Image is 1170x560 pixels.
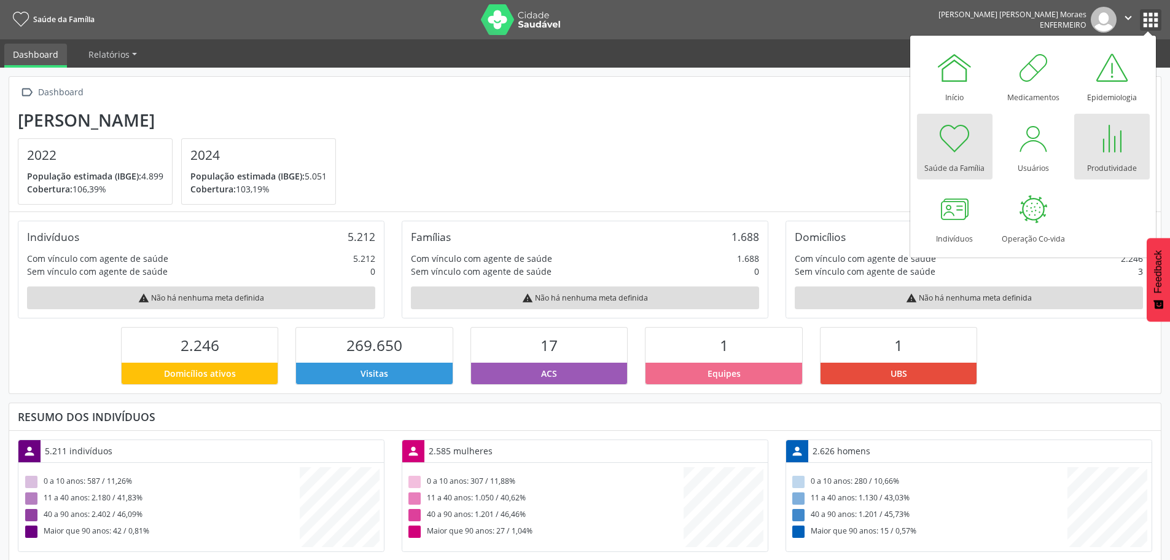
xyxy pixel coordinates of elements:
[540,335,558,355] span: 17
[190,148,327,163] h4: 2024
[18,84,85,101] a:  Dashboard
[1140,9,1161,31] button: apps
[996,43,1071,109] a: Medicamentos
[1138,265,1143,278] div: 3
[348,230,375,243] div: 5.212
[407,507,684,524] div: 40 a 90 anos: 1.201 / 46,46%
[411,252,552,265] div: Com vínculo com agente de saúde
[1117,7,1140,33] button: 
[790,507,1067,524] div: 40 a 90 anos: 1.201 / 45,73%
[27,148,163,163] h4: 2022
[1040,20,1086,30] span: Enfermeiro
[164,367,236,380] span: Domicílios ativos
[917,43,993,109] a: Início
[790,444,804,458] i: person
[1121,11,1135,25] i: 
[41,440,117,462] div: 5.211 indivíduos
[790,524,1067,540] div: Maior que 90 anos: 15 / 0,57%
[190,183,327,195] p: 103,19%
[9,9,95,30] a: Saúde da Família
[938,9,1086,20] div: [PERSON_NAME] [PERSON_NAME] Moraes
[407,444,420,458] i: person
[18,410,1152,424] div: Resumo dos indivíduos
[795,230,846,243] div: Domicílios
[754,265,759,278] div: 0
[138,293,149,304] i: warning
[906,293,917,304] i: warning
[23,474,300,491] div: 0 a 10 anos: 587 / 11,26%
[18,110,345,130] div: [PERSON_NAME]
[27,170,141,182] span: População estimada (IBGE):
[23,444,36,458] i: person
[424,440,497,462] div: 2.585 mulheres
[1074,43,1150,109] a: Epidemiologia
[23,524,300,540] div: Maior que 90 anos: 42 / 0,81%
[522,293,533,304] i: warning
[737,252,759,265] div: 1.688
[407,524,684,540] div: Maior que 90 anos: 27 / 1,04%
[1091,7,1117,33] img: img
[1147,238,1170,321] button: Feedback - Mostrar pesquisa
[996,114,1071,179] a: Usuários
[88,49,130,60] span: Relatórios
[27,252,168,265] div: Com vínculo com agente de saúde
[541,367,557,380] span: ACS
[411,265,552,278] div: Sem vínculo com agente de saúde
[27,230,79,243] div: Indivíduos
[795,286,1143,309] div: Não há nenhuma meta definida
[80,44,146,65] a: Relatórios
[891,367,907,380] span: UBS
[917,114,993,179] a: Saúde da Família
[917,184,993,250] a: Indivíduos
[1074,114,1150,179] a: Produtividade
[346,335,402,355] span: 269.650
[27,286,375,309] div: Não há nenhuma meta definida
[190,170,305,182] span: População estimada (IBGE):
[181,335,219,355] span: 2.246
[411,230,451,243] div: Famílias
[894,335,903,355] span: 1
[1121,252,1143,265] div: 2.246
[4,44,67,68] a: Dashboard
[36,84,85,101] div: Dashboard
[33,14,95,25] span: Saúde da Família
[407,474,684,491] div: 0 a 10 anos: 307 / 11,88%
[407,491,684,507] div: 11 a 40 anos: 1.050 / 40,62%
[731,230,759,243] div: 1.688
[27,183,163,195] p: 106,39%
[361,367,388,380] span: Visitas
[1153,250,1164,293] span: Feedback
[27,265,168,278] div: Sem vínculo com agente de saúde
[18,84,36,101] i: 
[27,183,72,195] span: Cobertura:
[720,335,728,355] span: 1
[795,252,936,265] div: Com vínculo com agente de saúde
[190,183,236,195] span: Cobertura:
[27,170,163,183] p: 4.899
[708,367,741,380] span: Equipes
[996,184,1071,250] a: Operação Co-vida
[23,491,300,507] div: 11 a 40 anos: 2.180 / 41,83%
[790,491,1067,507] div: 11 a 40 anos: 1.130 / 43,03%
[795,265,935,278] div: Sem vínculo com agente de saúde
[790,474,1067,491] div: 0 a 10 anos: 280 / 10,66%
[411,286,759,309] div: Não há nenhuma meta definida
[23,507,300,524] div: 40 a 90 anos: 2.402 / 46,09%
[370,265,375,278] div: 0
[190,170,327,183] p: 5.051
[808,440,875,462] div: 2.626 homens
[353,252,375,265] div: 5.212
